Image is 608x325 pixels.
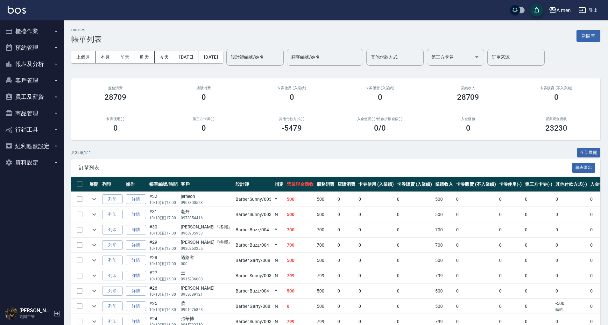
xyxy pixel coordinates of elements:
td: 500 [315,299,336,314]
p: 10/10 (五) 16:30 [149,307,178,313]
td: 0 [523,284,554,299]
td: 500 [315,207,336,222]
td: 500 [434,284,455,299]
td: 0 [455,284,497,299]
td: N [273,253,285,268]
td: 0 [455,192,497,207]
td: 0 [523,253,554,268]
th: 操作 [124,177,148,192]
p: 10/10 (五) 18:00 [149,246,178,251]
td: 0 [395,222,434,237]
h3: 28709 [104,93,127,102]
td: 500 [434,192,455,207]
td: 700 [285,238,315,253]
td: 799 [315,268,336,283]
td: 500 [285,284,315,299]
p: 10/10 (五) 17:00 [149,230,178,236]
td: 0 [336,253,357,268]
td: 700 [315,222,336,237]
h3: 0 [290,93,294,102]
td: #28 [148,253,179,268]
td: N [273,299,285,314]
p: 10/10 (五) 17:00 [149,261,178,267]
td: Y [273,284,285,299]
td: 0 [498,284,524,299]
td: Barber Garry /008 [234,253,273,268]
td: 0 [498,253,524,268]
td: 799 [285,268,315,283]
button: save [530,4,543,17]
button: 登出 [576,4,600,16]
td: 0 [523,222,554,237]
td: 700 [434,222,455,237]
a: 詳情 [126,271,146,281]
h2: 卡券販賣 (入業績) [343,86,416,90]
td: 799 [434,268,455,283]
td: 500 [285,253,315,268]
button: 本月 [95,51,115,63]
button: 列印 [102,271,123,281]
p: 0908800523 [181,200,232,206]
p: 0978854416 [181,215,232,221]
td: 0 [554,253,589,268]
h2: 入金使用(-) /點數折抵金額(-) [343,117,416,121]
button: expand row [89,301,99,311]
td: 0 [498,222,524,237]
th: 服務消費 [315,177,336,192]
th: 第三方卡券(-) [523,177,554,192]
div: 老外 [181,208,232,215]
td: 0 [395,268,434,283]
button: 員工及薪資 [3,89,61,105]
a: 詳情 [126,225,146,235]
td: 0 [357,268,395,283]
td: N [273,207,285,222]
td: 0 [395,207,434,222]
button: 列印 [102,286,123,296]
td: Y [273,222,285,237]
div: 蔡 [181,300,232,307]
td: 0 [357,253,395,268]
h2: ORDERS [71,28,102,32]
td: 0 [554,284,589,299]
button: expand row [89,256,99,265]
p: 10/10 (五) 18:00 [149,200,178,206]
th: 卡券販賣 (入業績) [395,177,434,192]
button: 列印 [102,256,123,265]
button: 紅利點數設定 [3,138,61,155]
a: 詳情 [126,210,146,220]
button: 上個月 [71,51,95,63]
p: 共 32 筆, 1 / 1 [71,150,91,155]
h3: 0 /0 [374,124,386,133]
button: 昨天 [135,51,155,63]
td: 0 [523,299,554,314]
button: 報表匯出 [572,163,596,173]
td: 500 [315,192,336,207]
a: 詳情 [126,286,146,296]
p: 10/10 (五) 17:30 [149,215,178,221]
th: 展開 [88,177,101,192]
a: 詳情 [126,256,146,265]
h2: 營業現金應收 [520,117,593,121]
h2: 入金儲值 [432,117,505,121]
td: 500 [434,253,455,268]
button: 今天 [155,51,174,63]
h3: 0 [201,124,206,133]
button: expand row [89,210,99,219]
td: #26 [148,284,179,299]
button: expand row [89,240,99,250]
div: [PERSON_NAME] [181,285,232,292]
td: 0 [455,253,497,268]
td: #31 [148,207,179,222]
td: 0 [357,299,395,314]
div: 過路客 [181,254,232,261]
td: 0 [357,284,395,299]
td: 0 [554,222,589,237]
button: 預約管理 [3,40,61,56]
h3: 0 [378,93,382,102]
h2: 業績收入 [432,86,505,90]
button: 列印 [102,240,123,250]
td: 0 [554,192,589,207]
td: 0 [498,207,524,222]
td: -500 [554,299,589,314]
h2: 卡券使用(-) [79,117,152,121]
